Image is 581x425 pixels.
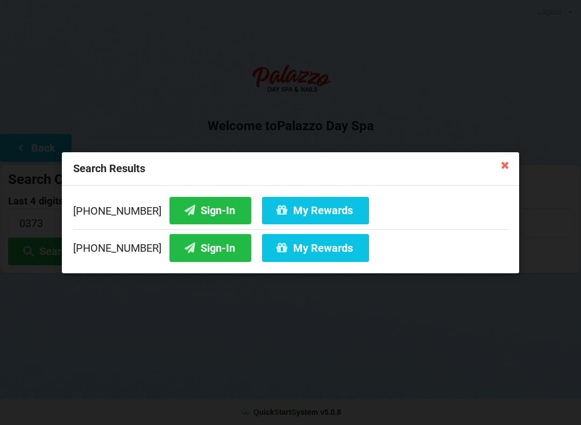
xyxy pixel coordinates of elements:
button: My Rewards [262,234,369,261]
button: Sign-In [169,196,251,224]
div: [PHONE_NUMBER] [73,229,508,261]
button: My Rewards [262,196,369,224]
div: [PHONE_NUMBER] [73,196,508,229]
div: Search Results [62,152,519,186]
button: Sign-In [169,234,251,261]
